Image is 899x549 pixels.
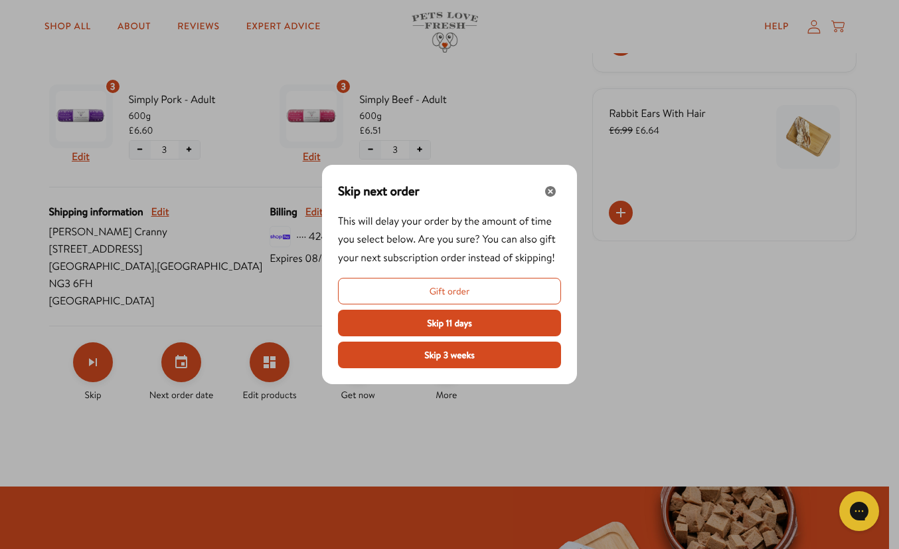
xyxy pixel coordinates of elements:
[833,487,886,536] iframe: Gorgias live chat messenger
[338,278,561,304] button: Gift next subscription order instead
[338,214,556,265] span: This will delay your order by the amount of time you select below. Are you sure?
[338,182,420,201] span: Skip next order
[338,232,556,265] span: You can also gift your next subscription order instead of skipping!
[427,316,472,330] span: Skip 11 days
[540,181,561,202] button: Close
[338,310,561,336] button: Skip 11 days
[338,342,561,368] button: Skip 3 weeks
[430,284,470,298] span: Gift order
[424,348,475,362] span: Skip 3 weeks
